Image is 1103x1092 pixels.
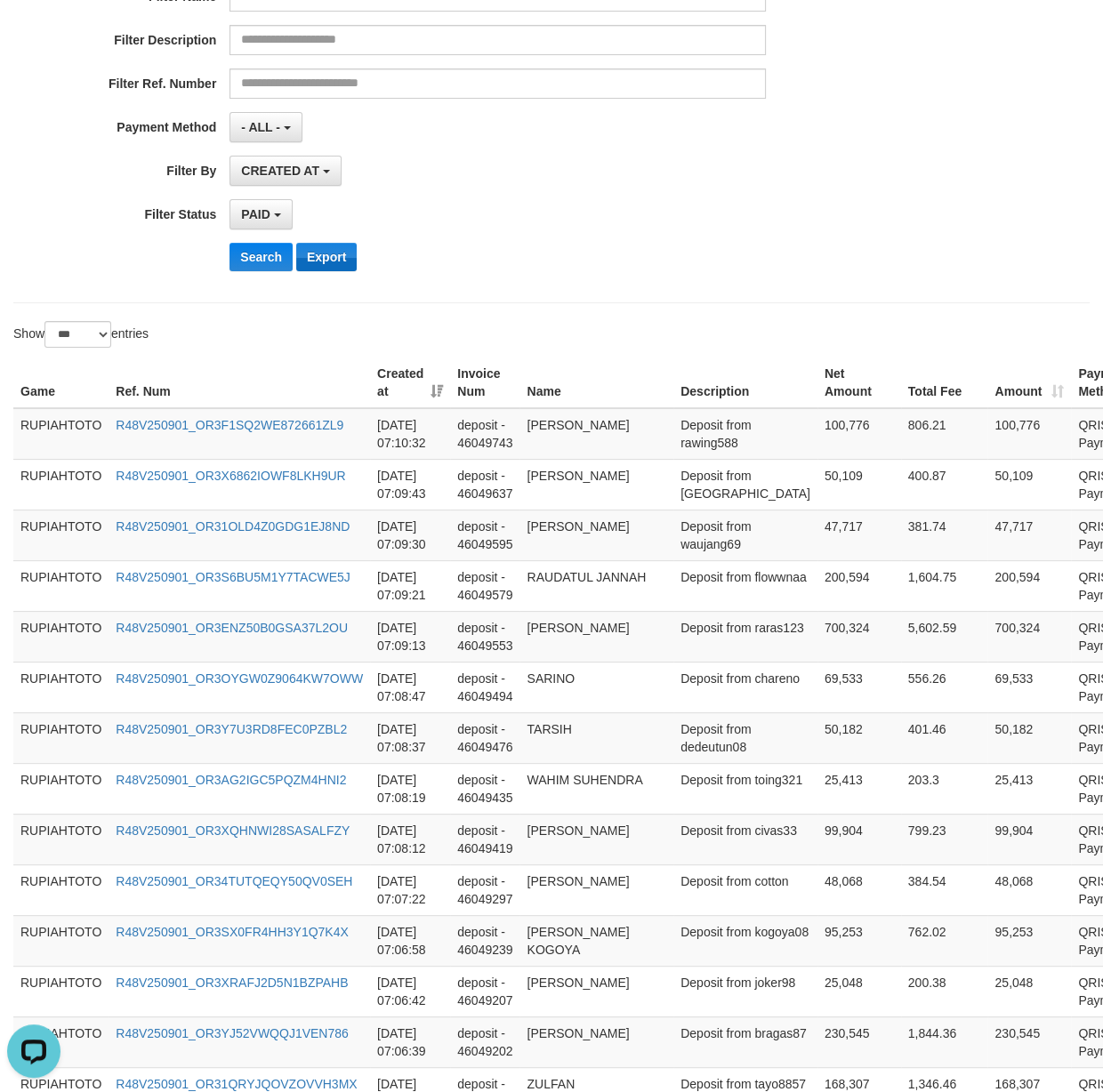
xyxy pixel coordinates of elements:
[370,966,450,1016] td: [DATE] 07:06:42
[987,662,1071,712] td: 69,533
[370,915,450,966] td: [DATE] 07:06:58
[901,1016,988,1067] td: 1,844.36
[370,864,450,915] td: [DATE] 07:07:22
[116,1026,348,1040] a: R48V250901_OR3YJ52VWQQJ1VEN786
[450,408,519,460] td: deposit - 46049743
[241,207,270,221] span: PAID
[229,199,292,229] button: PAID
[116,976,348,990] a: R48V250901_OR3XRAFJ2D5N1BZPAHB
[987,966,1071,1016] td: 25,048
[13,864,109,915] td: RUPIAHTOTO
[987,814,1071,864] td: 99,904
[673,560,817,611] td: Deposit from flowwnaa
[817,712,901,763] td: 50,182
[987,915,1071,966] td: 95,253
[817,662,901,712] td: 69,533
[987,1016,1071,1067] td: 230,545
[673,1016,817,1067] td: Deposit from bragas87
[519,915,673,966] td: [PERSON_NAME] KOGOYA
[901,357,988,408] th: Total Fee
[450,459,519,510] td: deposit - 46049637
[241,120,280,134] span: - ALL -
[13,966,109,1016] td: RUPIAHTOTO
[450,864,519,915] td: deposit - 46049297
[817,1016,901,1067] td: 230,545
[370,763,450,814] td: [DATE] 07:08:19
[13,357,109,408] th: Game
[116,671,363,686] a: R48V250901_OR3OYGW0Z9064KW7OWW
[987,408,1071,460] td: 100,776
[901,814,988,864] td: 799.23
[987,712,1071,763] td: 50,182
[817,814,901,864] td: 99,904
[116,722,347,736] a: R48V250901_OR3Y7U3RD8FEC0PZBL2
[673,712,817,763] td: Deposit from dedeutun08
[370,408,450,460] td: [DATE] 07:10:32
[116,519,350,534] a: R48V250901_OR31OLD4Z0GDG1EJ8ND
[817,763,901,814] td: 25,413
[901,662,988,712] td: 556.26
[370,1016,450,1067] td: [DATE] 07:06:39
[450,966,519,1016] td: deposit - 46049207
[817,864,901,915] td: 48,068
[901,915,988,966] td: 762.02
[519,611,673,662] td: [PERSON_NAME]
[987,510,1071,560] td: 47,717
[987,763,1071,814] td: 25,413
[519,662,673,712] td: SARINO
[450,357,519,408] th: Invoice Num
[116,469,345,483] a: R48V250901_OR3X6862IOWF8LKH9UR
[44,321,111,348] select: Showentries
[13,814,109,864] td: RUPIAHTOTO
[519,864,673,915] td: [PERSON_NAME]
[13,560,109,611] td: RUPIAHTOTO
[901,408,988,460] td: 806.21
[519,712,673,763] td: TARSIH
[370,510,450,560] td: [DATE] 07:09:30
[901,712,988,763] td: 401.46
[673,357,817,408] th: Description
[987,357,1071,408] th: Amount: activate to sort column ascending
[673,915,817,966] td: Deposit from kogoya08
[901,966,988,1016] td: 200.38
[116,773,346,787] a: R48V250901_OR3AG2IGC5PQZM4HNI2
[817,915,901,966] td: 95,253
[116,925,349,939] a: R48V250901_OR3SX0FR4HH3Y1Q7K4X
[519,560,673,611] td: RAUDATUL JANNAH
[519,459,673,510] td: [PERSON_NAME]
[370,712,450,763] td: [DATE] 07:08:37
[450,1016,519,1067] td: deposit - 46049202
[116,1077,357,1091] a: R48V250901_OR31QRYJQOVZOVVH3MX
[673,763,817,814] td: Deposit from toing321
[817,560,901,611] td: 200,594
[519,408,673,460] td: [PERSON_NAME]
[450,560,519,611] td: deposit - 46049579
[13,408,109,460] td: RUPIAHTOTO
[519,510,673,560] td: [PERSON_NAME]
[450,763,519,814] td: deposit - 46049435
[13,321,149,348] label: Show entries
[241,164,319,178] span: CREATED AT
[450,662,519,712] td: deposit - 46049494
[673,459,817,510] td: Deposit from [GEOGRAPHIC_DATA]
[370,459,450,510] td: [DATE] 07:09:43
[13,459,109,510] td: RUPIAHTOTO
[229,112,302,142] button: - ALL -
[229,243,293,271] button: Search
[817,611,901,662] td: 700,324
[370,611,450,662] td: [DATE] 07:09:13
[370,357,450,408] th: Created at: activate to sort column ascending
[116,570,350,584] a: R48V250901_OR3S6BU5M1Y7TACWE5J
[13,662,109,712] td: RUPIAHTOTO
[673,662,817,712] td: Deposit from chareno
[370,662,450,712] td: [DATE] 07:08:47
[817,408,901,460] td: 100,776
[519,763,673,814] td: WAHIM SUHENDRA
[901,560,988,611] td: 1,604.75
[901,459,988,510] td: 400.87
[987,611,1071,662] td: 700,324
[450,611,519,662] td: deposit - 46049553
[13,763,109,814] td: RUPIAHTOTO
[673,966,817,1016] td: Deposit from joker98
[673,510,817,560] td: Deposit from waujang69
